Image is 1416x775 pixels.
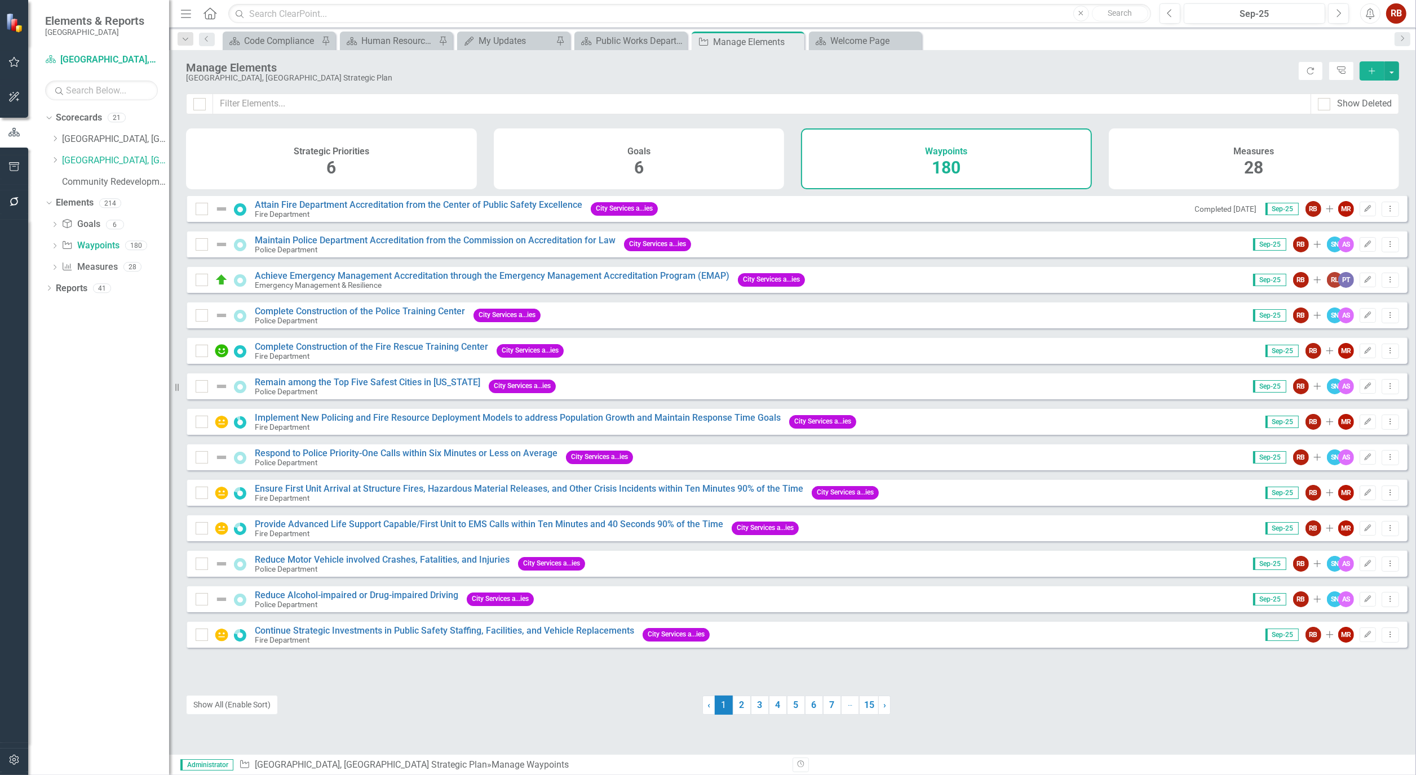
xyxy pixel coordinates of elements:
[326,158,336,177] span: 6
[215,628,228,642] img: In Progress
[255,494,309,502] small: Fire Department
[812,34,919,48] a: Welcome Page
[467,593,534,605] span: City Services a...ies
[215,486,228,500] img: In Progress
[180,759,233,770] span: Administrator
[596,34,684,48] div: Public Works Department
[45,14,144,28] span: Elements & Reports
[823,696,841,715] a: 7
[1338,414,1354,430] div: MR
[460,34,553,48] a: My Updates
[255,565,317,573] small: Police Department
[497,344,564,357] span: City Services a...ies
[62,133,169,146] a: [GEOGRAPHIC_DATA], [GEOGRAPHIC_DATA] Business Initiatives
[518,557,585,570] span: City Services a...ies
[1327,591,1343,607] div: SN
[186,74,1293,82] div: [GEOGRAPHIC_DATA], [GEOGRAPHIC_DATA] Strategic Plan
[215,522,228,535] img: In Progress
[239,759,784,772] div: » Manage Waypoints
[1327,308,1343,323] div: SN
[1338,449,1354,465] div: AS
[1293,591,1309,607] div: RB
[1233,146,1274,157] h4: Measures
[294,146,369,157] h4: Strategic Priorities
[1092,6,1148,21] button: Search
[123,262,141,272] div: 28
[1265,629,1299,641] span: Sep-25
[45,54,158,66] a: [GEOGRAPHIC_DATA], [GEOGRAPHIC_DATA] Strategic Plan
[343,34,436,48] a: Human Resources Analytics Dashboard
[1338,556,1354,572] div: AS
[1253,309,1286,322] span: Sep-25
[634,158,644,177] span: 6
[707,700,710,710] span: ‹
[255,352,309,360] small: Fire Department
[1327,449,1343,465] div: SN
[627,146,651,157] h4: Goals
[244,34,318,48] div: Code Compliance
[1327,272,1343,288] div: RL
[805,696,823,715] a: 6
[1253,274,1286,286] span: Sep-25
[215,273,228,287] img: On Schedule or Complete
[1265,522,1299,535] span: Sep-25
[1338,591,1354,607] div: AS
[1108,8,1132,17] span: Search
[255,199,582,210] a: Attain Fire Department Accreditation from the Center of Public Safety Excellence
[56,282,87,295] a: Reports
[61,239,119,252] a: Waypoints
[99,198,121,208] div: 214
[93,283,111,293] div: 41
[255,317,317,325] small: Police Department
[62,176,169,189] a: Community Redevelopment Area
[225,34,318,48] a: Code Compliance
[255,458,317,467] small: Police Department
[643,628,710,641] span: City Services a...ies
[1306,485,1321,501] div: RB
[1253,451,1286,464] span: Sep-25
[45,28,144,37] small: [GEOGRAPHIC_DATA]
[566,451,633,464] span: City Services a...ies
[56,197,94,210] a: Elements
[1338,627,1354,643] div: MR
[1338,237,1354,252] div: AS
[255,246,317,254] small: Police Department
[108,113,126,123] div: 21
[1253,238,1286,251] span: Sep-25
[1253,593,1286,605] span: Sep-25
[215,451,228,464] img: Not Defined
[1265,345,1299,357] span: Sep-25
[1327,556,1343,572] div: SN
[255,625,634,636] a: Continue Strategic Investments in Public Safety Staffing, Facilities, and Vehicle Replacements
[255,306,465,317] a: Complete Construction of the Police Training Center
[577,34,684,48] a: Public Works Department
[255,554,510,565] a: Reduce Motor Vehicle involved Crashes, Fatalities, and Injuries
[1265,487,1299,499] span: Sep-25
[61,261,117,274] a: Measures
[1293,237,1309,252] div: RB
[1306,343,1321,359] div: RB
[1337,97,1392,110] div: Show Deleted
[1386,3,1406,24] button: RB
[215,380,228,393] img: Not Defined
[489,380,556,393] span: City Services a...ies
[215,557,228,571] img: Not Defined
[1253,380,1286,393] span: Sep-25
[255,210,309,219] small: Fire Department
[255,590,458,600] a: Reduce Alcohol-impaired or Drug-impaired Driving
[1265,203,1299,215] span: Sep-25
[215,202,228,216] img: Not Defined
[474,309,541,322] span: City Services a...ies
[62,154,169,167] a: [GEOGRAPHIC_DATA], [GEOGRAPHIC_DATA] Strategic Plan
[479,34,553,48] div: My Updates
[1306,520,1321,536] div: RB
[787,696,805,715] a: 5
[106,220,124,229] div: 6
[932,158,961,177] span: 180
[56,112,102,124] a: Scorecards
[738,273,805,286] span: City Services a...ies
[125,241,147,251] div: 180
[255,387,317,396] small: Police Department
[255,412,781,423] a: Implement New Policing and Fire Resource Deployment Models to address Population Growth and Maint...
